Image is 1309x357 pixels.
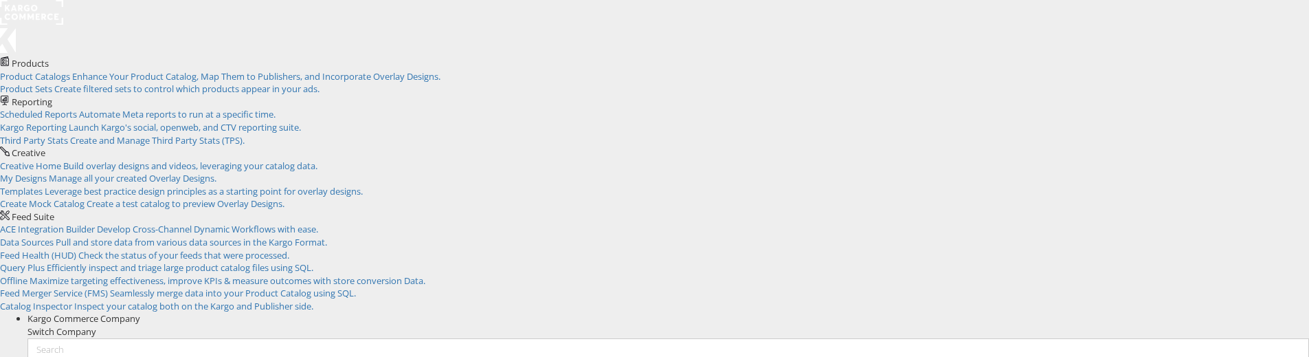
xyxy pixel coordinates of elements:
[47,261,313,274] span: Efficiently inspect and triage large product catalog files using SQL.
[12,57,49,69] span: Products
[110,287,356,299] span: Seamlessly merge data into your Product Catalog using SQL.
[45,185,363,197] span: Leverage best practice design principles as a starting point for overlay designs.
[79,108,276,120] span: Automate Meta reports to run at a specific time.
[27,325,1309,338] div: Switch Company
[27,312,140,325] span: Kargo Commerce Company
[12,147,45,159] span: Creative
[87,197,284,210] span: Create a test catalog to preview Overlay Designs.
[56,236,327,248] span: Pull and store data from various data sources in the Kargo Format.
[97,223,318,235] span: Develop Cross-Channel Dynamic Workflows with ease.
[54,83,320,95] span: Create filtered sets to control which products appear in your ads.
[12,96,52,108] span: Reporting
[49,172,216,184] span: Manage all your created Overlay Designs.
[63,160,317,172] span: Build overlay designs and videos, leveraging your catalog data.
[12,210,54,223] span: Feed Suite
[72,70,440,83] span: Enhance Your Product Catalog, Map Them to Publishers, and Incorporate Overlay Designs.
[69,121,301,133] span: Launch Kargo's social, openweb, and CTV reporting suite.
[74,300,313,312] span: Inspect your catalog both on the Kargo and Publisher side.
[30,274,425,287] span: Maximize targeting effectiveness, improve KPIs & measure outcomes with store conversion Data.
[78,249,289,261] span: Check the status of your feeds that were processed.
[70,134,245,147] span: Create and Manage Third Party Stats (TPS).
